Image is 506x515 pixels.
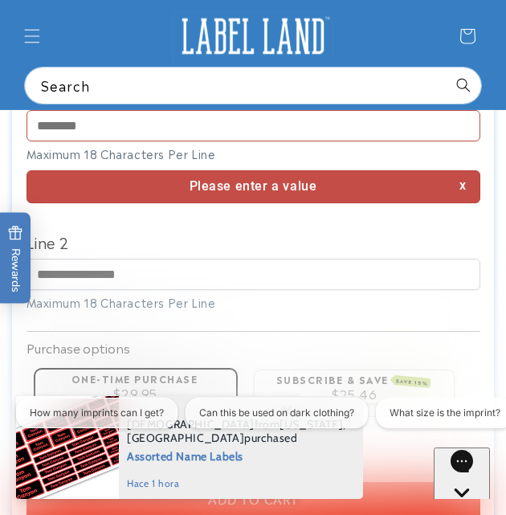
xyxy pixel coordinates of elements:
[446,67,481,103] button: Search
[27,294,480,311] div: Maximum 18 Characters Per Line
[113,383,157,402] span: $29.95
[71,371,198,386] label: One-time purchase
[127,476,346,491] span: hace 1 hora
[8,225,23,292] span: Rewards
[332,384,377,403] span: $25.46
[127,445,346,465] span: Assorted Name Labels
[27,338,130,357] label: Purchase options
[14,18,50,54] summary: Menu
[173,11,333,61] img: Label Land
[167,5,340,67] a: Label Land
[276,372,431,386] label: Subscribe & save
[27,170,480,203] div: Please enter a value
[208,493,299,508] span: Add to cart
[393,375,431,388] span: SAVE 15%
[27,229,480,255] label: Line 2
[434,448,490,499] iframe: Gorgias live chat messenger
[27,145,480,162] div: Maximum 18 Characters Per Line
